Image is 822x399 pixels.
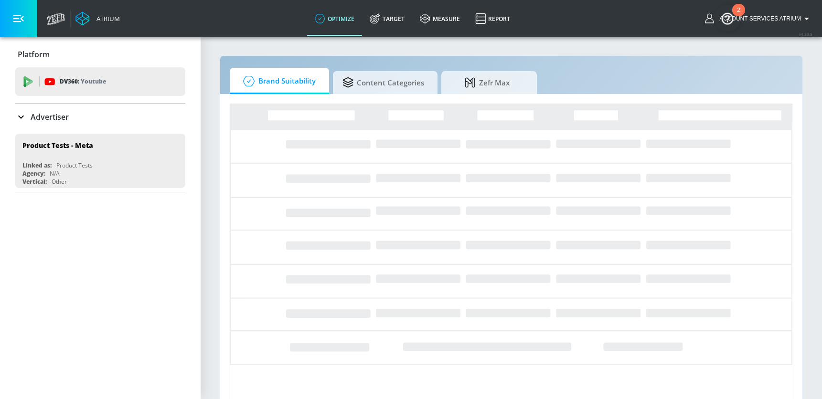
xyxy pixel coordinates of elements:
[412,1,468,36] a: measure
[22,161,52,169] div: Linked as:
[239,70,316,93] span: Brand Suitability
[737,10,740,22] div: 2
[15,134,185,188] div: Product Tests - MetaLinked as:Product TestsAgency:N/AVertical:Other
[22,141,93,150] div: Product Tests - Meta
[22,169,45,178] div: Agency:
[342,71,424,94] span: Content Categories
[22,178,47,186] div: Vertical:
[705,13,812,24] button: Account Services Atrium
[50,169,60,178] div: N/A
[307,1,362,36] a: optimize
[52,178,67,186] div: Other
[81,76,106,86] p: Youtube
[31,112,69,122] p: Advertiser
[714,5,741,31] button: Open Resource Center, 2 new notifications
[468,1,518,36] a: Report
[799,31,812,37] span: v 4.33.5
[75,11,120,26] a: Atrium
[60,76,106,87] p: DV360:
[18,49,50,60] p: Platform
[56,161,93,169] div: Product Tests
[15,104,185,130] div: Advertiser
[362,1,412,36] a: Target
[451,71,523,94] span: Zefr Max
[93,14,120,23] div: Atrium
[15,41,185,68] div: Platform
[15,67,185,96] div: DV360: Youtube
[715,15,801,22] span: login as: account_services_atrium@zefr.com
